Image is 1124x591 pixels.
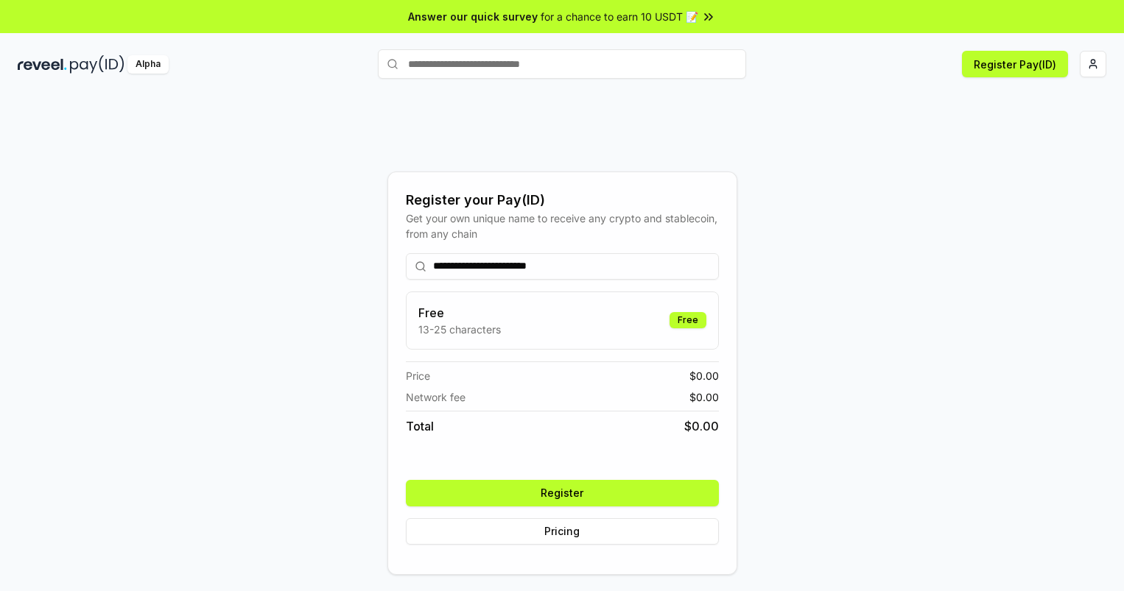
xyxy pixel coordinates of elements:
[689,389,719,405] span: $ 0.00
[670,312,706,328] div: Free
[541,9,698,24] span: for a chance to earn 10 USDT 📝
[406,518,719,545] button: Pricing
[406,210,719,241] div: Get your own unique name to receive any crypto and stablecoin, from any chain
[406,190,719,210] div: Register your Pay(ID)
[689,368,719,383] span: $ 0.00
[406,368,430,383] span: Price
[408,9,538,24] span: Answer our quick survey
[18,55,67,74] img: reveel_dark
[406,417,434,435] span: Total
[418,322,501,337] p: 13-25 characters
[406,480,719,506] button: Register
[127,55,169,74] div: Alpha
[684,417,719,435] span: $ 0.00
[418,304,501,322] h3: Free
[962,51,1068,77] button: Register Pay(ID)
[406,389,466,405] span: Network fee
[70,55,124,74] img: pay_id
